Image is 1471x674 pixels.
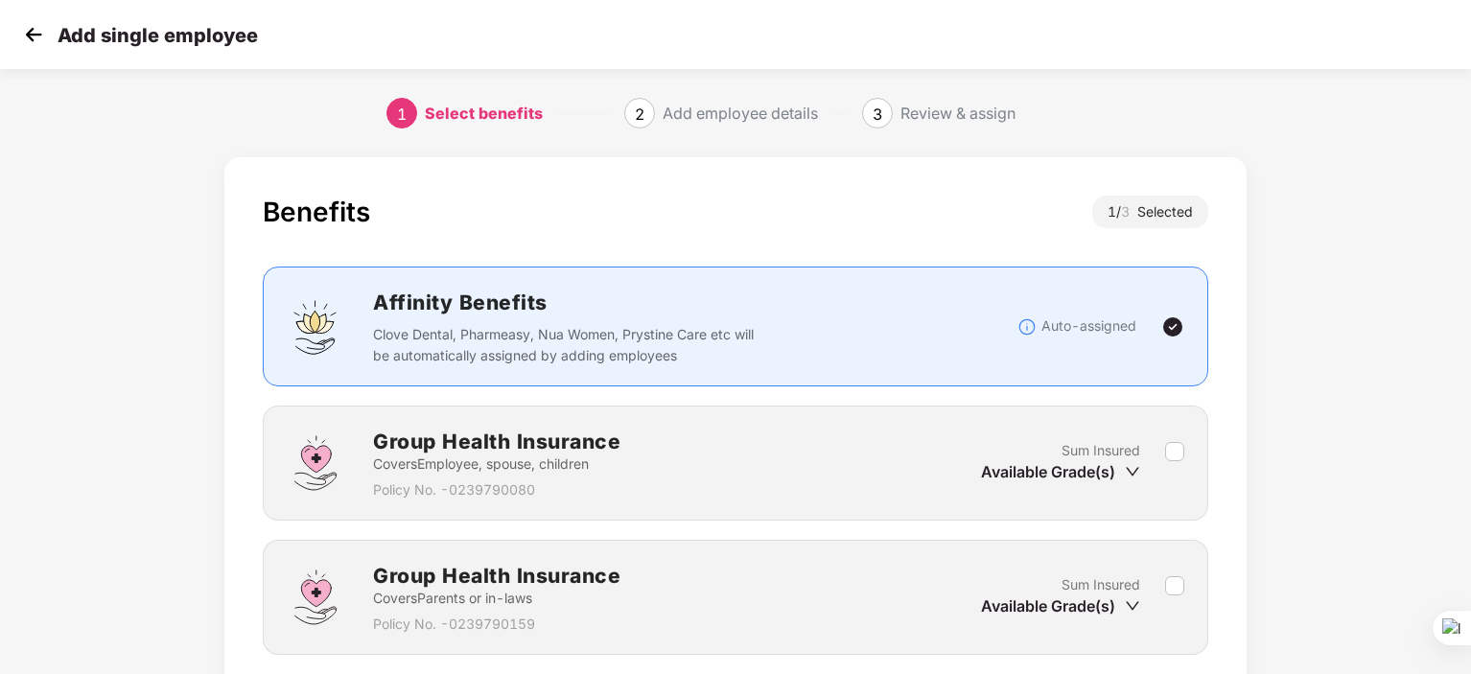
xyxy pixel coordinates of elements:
span: 2 [635,105,644,124]
p: Auto-assigned [1041,315,1136,337]
img: svg+xml;base64,PHN2ZyBpZD0iSW5mb18tXzMyeDMyIiBkYXRhLW5hbWU9IkluZm8gLSAzMngzMiIgeG1sbnM9Imh0dHA6Ly... [1017,317,1037,337]
span: 1 [397,105,407,124]
img: svg+xml;base64,PHN2ZyBpZD0iR3JvdXBfSGVhbHRoX0luc3VyYW5jZSIgZGF0YS1uYW1lPSJHcm91cCBIZWFsdGggSW5zdX... [287,434,344,492]
p: Add single employee [58,24,258,47]
h2: Group Health Insurance [373,426,620,457]
div: 1 / Selected [1092,196,1208,228]
p: Clove Dental, Pharmeasy, Nua Women, Prystine Care etc will be automatically assigned by adding em... [373,324,759,366]
h2: Group Health Insurance [373,560,620,592]
div: Available Grade(s) [981,461,1140,482]
div: Add employee details [663,98,818,128]
p: Covers Employee, spouse, children [373,453,620,475]
p: Sum Insured [1062,574,1140,595]
p: Covers Parents or in-laws [373,588,620,609]
span: down [1125,598,1140,614]
p: Policy No. - 0239790159 [373,614,620,635]
p: Sum Insured [1062,440,1140,461]
div: Available Grade(s) [981,595,1140,616]
p: Policy No. - 0239790080 [373,479,620,500]
div: Review & assign [900,98,1016,128]
img: svg+xml;base64,PHN2ZyB4bWxucz0iaHR0cDovL3d3dy53My5vcmcvMjAwMC9zdmciIHdpZHRoPSIzMCIgaGVpZ2h0PSIzMC... [19,20,48,49]
span: down [1125,464,1140,479]
div: Benefits [263,196,370,228]
div: Select benefits [425,98,543,128]
img: svg+xml;base64,PHN2ZyBpZD0iVGljay0yNHgyNCIgeG1sbnM9Imh0dHA6Ly93d3cudzMub3JnLzIwMDAvc3ZnIiB3aWR0aD... [1161,315,1184,338]
span: 3 [1121,203,1137,220]
h2: Affinity Benefits [373,287,1016,318]
img: svg+xml;base64,PHN2ZyBpZD0iQWZmaW5pdHlfQmVuZWZpdHMiIGRhdGEtbmFtZT0iQWZmaW5pdHkgQmVuZWZpdHMiIHhtbG... [287,298,344,356]
span: 3 [873,105,882,124]
img: svg+xml;base64,PHN2ZyBpZD0iR3JvdXBfSGVhbHRoX0luc3VyYW5jZSIgZGF0YS1uYW1lPSJHcm91cCBIZWFsdGggSW5zdX... [287,569,344,626]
